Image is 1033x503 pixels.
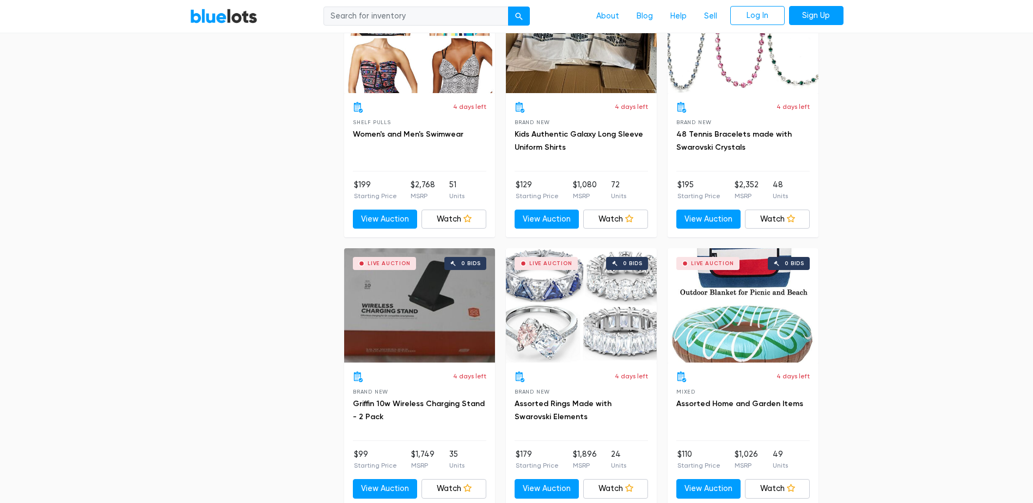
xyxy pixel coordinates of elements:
[662,6,695,27] a: Help
[773,461,788,470] p: Units
[668,248,818,363] a: Live Auction 0 bids
[354,179,397,201] li: $199
[516,461,559,470] p: Starting Price
[453,371,486,381] p: 4 days left
[449,461,464,470] p: Units
[344,248,495,363] a: Live Auction 0 bids
[515,210,579,229] a: View Auction
[615,371,648,381] p: 4 days left
[676,130,792,152] a: 48 Tennis Bracelets made with Swarovski Crystals
[515,479,579,499] a: View Auction
[449,191,464,201] p: Units
[515,399,612,421] a: Assorted Rings Made with Swarovski Elements
[453,102,486,112] p: 4 days left
[583,479,648,499] a: Watch
[735,449,758,470] li: $1,026
[573,191,597,201] p: MSRP
[588,6,628,27] a: About
[777,102,810,112] p: 4 days left
[515,130,643,152] a: Kids Authentic Galaxy Long Sleeve Uniform Shirts
[461,261,481,266] div: 0 bids
[730,6,785,26] a: Log In
[735,461,758,470] p: MSRP
[411,191,435,201] p: MSRP
[789,6,843,26] a: Sign Up
[515,119,550,125] span: Brand New
[676,210,741,229] a: View Auction
[353,210,418,229] a: View Auction
[190,8,258,24] a: BlueLots
[353,130,463,139] a: Women's and Men's Swimwear
[515,389,550,395] span: Brand New
[583,210,648,229] a: Watch
[677,179,720,201] li: $195
[353,119,391,125] span: Shelf Pulls
[611,461,626,470] p: Units
[323,7,509,26] input: Search for inventory
[506,248,657,363] a: Live Auction 0 bids
[745,479,810,499] a: Watch
[573,179,597,201] li: $1,080
[449,449,464,470] li: 35
[411,449,435,470] li: $1,749
[421,210,486,229] a: Watch
[676,399,803,408] a: Assorted Home and Garden Items
[353,389,388,395] span: Brand New
[573,461,597,470] p: MSRP
[615,102,648,112] p: 4 days left
[623,261,643,266] div: 0 bids
[421,479,486,499] a: Watch
[695,6,726,27] a: Sell
[516,191,559,201] p: Starting Price
[353,399,485,421] a: Griffin 10w Wireless Charging Stand - 2 Pack
[611,179,626,201] li: 72
[676,389,695,395] span: Mixed
[677,461,720,470] p: Starting Price
[529,261,572,266] div: Live Auction
[354,191,397,201] p: Starting Price
[735,191,759,201] p: MSRP
[516,179,559,201] li: $129
[677,191,720,201] p: Starting Price
[411,179,435,201] li: $2,768
[677,449,720,470] li: $110
[411,461,435,470] p: MSRP
[628,6,662,27] a: Blog
[573,449,597,470] li: $1,896
[353,479,418,499] a: View Auction
[449,179,464,201] li: 51
[516,449,559,470] li: $179
[735,179,759,201] li: $2,352
[354,449,397,470] li: $99
[745,210,810,229] a: Watch
[676,479,741,499] a: View Auction
[691,261,734,266] div: Live Auction
[785,261,804,266] div: 0 bids
[611,191,626,201] p: Units
[611,449,626,470] li: 24
[354,461,397,470] p: Starting Price
[773,191,788,201] p: Units
[676,119,712,125] span: Brand New
[773,179,788,201] li: 48
[368,261,411,266] div: Live Auction
[773,449,788,470] li: 49
[777,371,810,381] p: 4 days left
